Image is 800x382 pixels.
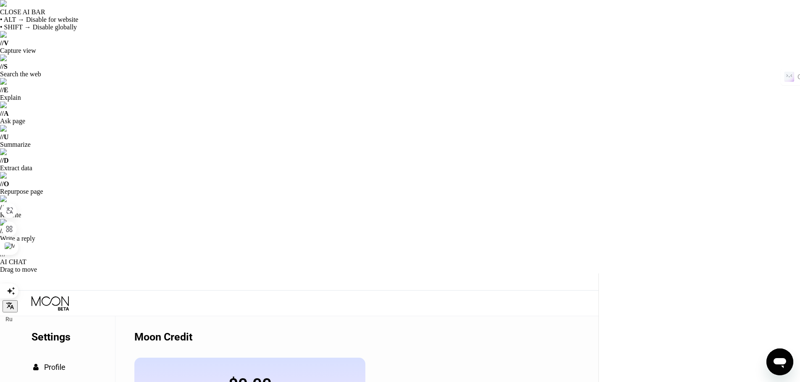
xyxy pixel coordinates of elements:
span:  [33,364,39,371]
div: Moon Credit [134,331,192,343]
div:  [31,364,40,371]
div: Settings [31,331,115,343]
iframe: Кнопка запуска окна обмена сообщениями [766,348,793,375]
span: Profile [44,363,66,372]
